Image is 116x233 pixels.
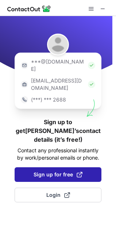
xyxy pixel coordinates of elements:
[47,34,69,56] img: Abhinav Narula
[21,62,28,69] img: https://contactout.com/extension/app/static/media/login-email-icon.f64bce713bb5cd1896fef81aa7b14a...
[15,147,101,161] p: Contact any professional instantly by work/personal emails or phone.
[46,191,70,199] span: Login
[34,171,82,178] span: Sign up for free
[15,118,101,144] h1: Sign up to get [PERSON_NAME]’s contact details (it’s free!)
[21,96,28,103] img: https://contactout.com/extension/app/static/media/login-phone-icon.bacfcb865e29de816d437549d7f4cb...
[7,4,51,13] img: ContactOut v5.3.10
[88,81,95,88] img: Check Icon
[31,58,85,73] p: ***@[DOMAIN_NAME]
[31,77,85,92] p: [EMAIL_ADDRESS][DOMAIN_NAME]
[15,188,101,202] button: Login
[15,167,101,182] button: Sign up for free
[21,81,28,88] img: https://contactout.com/extension/app/static/media/login-work-icon.638a5007170bc45168077fde17b29a1...
[88,62,95,69] img: Check Icon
